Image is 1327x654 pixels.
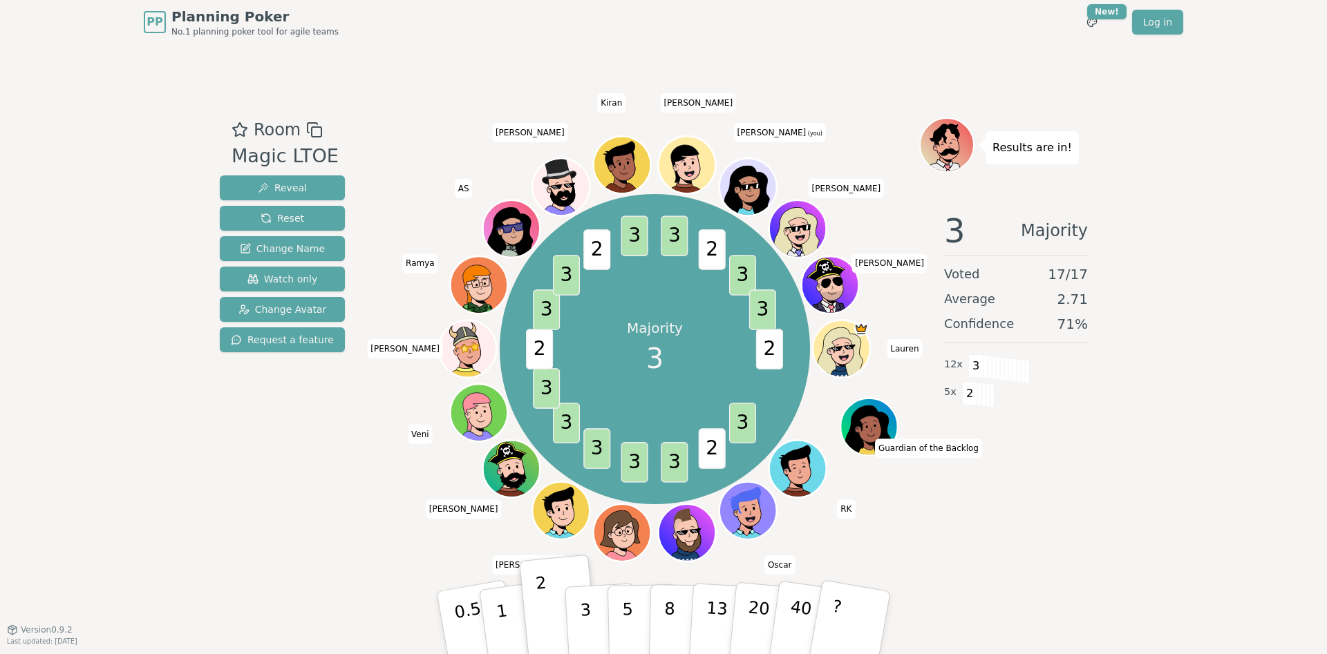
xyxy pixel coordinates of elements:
span: 5 x [944,385,957,400]
span: PP [147,14,162,30]
span: 3 [534,368,561,409]
button: Reset [220,206,345,231]
button: New! [1080,10,1104,35]
span: Planning Poker [171,7,339,26]
span: 2 [699,229,726,270]
p: Results are in! [992,138,1072,157]
span: Majority [1021,214,1088,247]
span: 3 [554,255,581,296]
button: Version0.9.2 [7,624,73,635]
span: Click to change your name [455,179,473,198]
div: New! [1087,4,1127,19]
span: 3 [661,215,688,256]
p: 2 [535,573,553,648]
span: Click to change your name [492,123,568,142]
span: (you) [806,131,822,137]
button: Click to change your avatar [722,160,775,214]
span: Room [254,117,301,142]
span: 2 [962,382,978,405]
span: 2 [527,329,554,369]
span: 3 [584,428,611,469]
span: Watch only [247,272,318,286]
span: 2 [699,428,726,469]
span: Reset [261,211,304,225]
span: 2 [756,329,783,369]
span: 3 [534,289,561,330]
span: Click to change your name [875,439,982,459]
span: Click to change your name [408,425,433,444]
span: Click to change your name [887,339,922,358]
span: Click to change your name [402,254,438,273]
span: Change Avatar [238,302,327,316]
span: Reveal [258,181,307,195]
button: Change Avatar [220,297,345,322]
span: No.1 planning poker tool for agile teams [171,26,339,37]
span: Voted [944,265,980,284]
span: Confidence [944,314,1014,334]
a: PPPlanning PokerNo.1 planning poker tool for agile teams [144,7,339,37]
div: Magic LTOE [232,142,339,171]
span: 3 [749,289,776,330]
span: Click to change your name [734,123,826,142]
span: 17 / 17 [1048,265,1088,284]
span: 2 [584,229,611,270]
span: 3 [621,442,648,483]
span: Version 0.9.2 [21,624,73,635]
span: Click to change your name [426,500,502,519]
span: Click to change your name [808,179,884,198]
p: Majority [627,318,683,338]
button: Request a feature [220,327,345,352]
button: Reveal [220,175,345,200]
span: 12 x [944,357,963,372]
span: Last updated: [DATE] [7,637,77,645]
button: Add as favourite [232,117,248,142]
span: 3 [729,403,756,443]
span: 3 [968,354,984,378]
span: 3 [944,214,966,247]
span: Click to change your name [660,94,736,113]
span: Click to change your name [597,94,625,113]
span: Click to change your name [764,555,796,575]
button: Change Name [220,236,345,261]
span: 3 [729,255,756,296]
span: Lauren is the host [854,322,869,336]
span: Click to change your name [851,254,928,273]
span: 3 [554,403,581,443]
span: Request a feature [231,333,334,347]
span: Change Name [240,242,325,256]
span: 71 % [1057,314,1088,334]
span: 2.71 [1057,289,1088,309]
span: Click to change your name [492,555,568,575]
span: 3 [646,338,663,379]
span: Average [944,289,995,309]
span: Click to change your name [837,500,855,519]
button: Watch only [220,267,345,291]
span: 3 [661,442,688,483]
span: 3 [621,215,648,256]
span: Click to change your name [367,339,443,358]
a: Log in [1132,10,1183,35]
